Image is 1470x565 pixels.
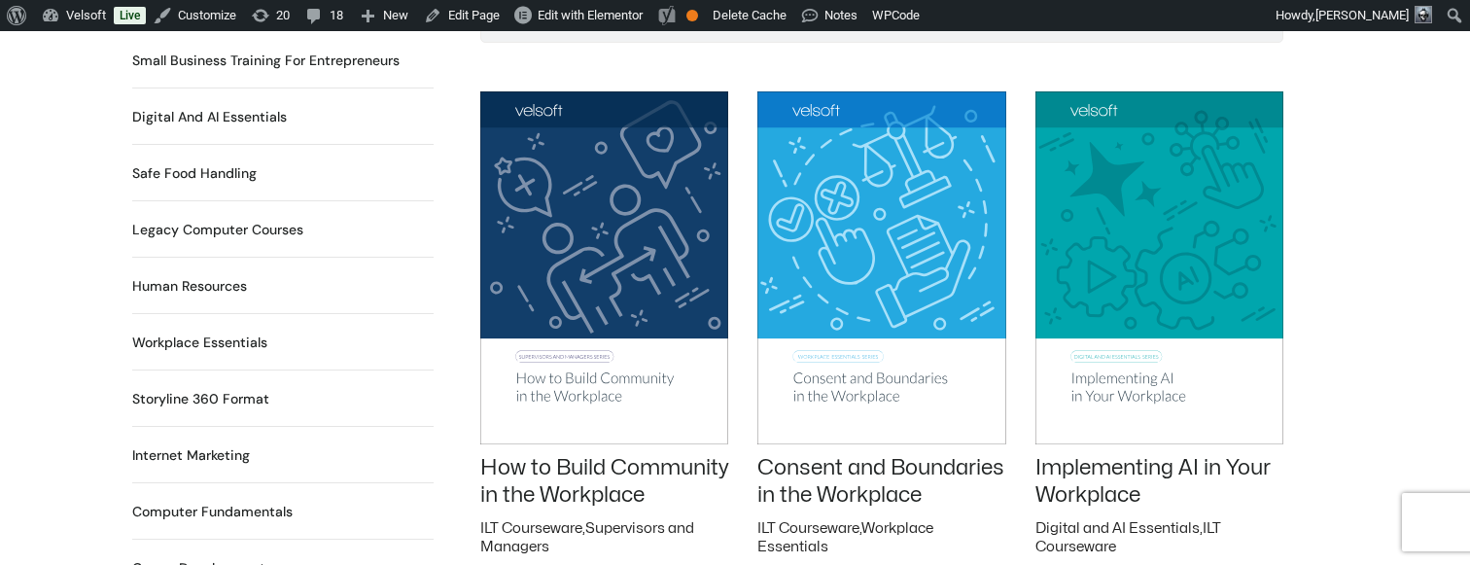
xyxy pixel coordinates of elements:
[1315,8,1409,22] span: [PERSON_NAME]
[538,8,643,22] span: Edit with Elementor
[114,7,146,24] a: Live
[1035,521,1200,536] a: Digital and AI Essentials
[757,521,859,536] a: ILT Courseware
[1223,522,1460,565] iframe: chat widget
[132,163,257,184] a: Visit product category Safe Food Handling
[480,457,728,507] a: How to Build Community in the Workplace
[480,521,582,536] a: ILT Courseware
[132,220,303,240] a: Visit product category Legacy Computer Courses
[132,276,247,297] a: Visit product category Human Resources
[132,51,400,71] a: Visit product category Small Business Training for Entrepreneurs
[132,502,293,522] a: Visit product category Computer Fundamentals
[132,107,287,127] a: Visit product category Digital and AI Essentials
[132,107,287,127] h2: Digital and AI Essentials
[132,389,269,409] a: Visit product category Storyline 360 Format
[132,333,267,353] a: Visit product category Workplace Essentials
[132,502,293,522] h2: Computer Fundamentals
[132,445,250,466] h2: Internet Marketing
[132,389,269,409] h2: Storyline 360 Format
[1035,457,1271,507] a: Implementing AI in Your Workplace
[1035,519,1283,557] h2: ,
[686,10,698,21] div: OK
[132,51,400,71] h2: Small Business Training for Entrepreneurs
[132,445,250,466] a: Visit product category Internet Marketing
[480,521,694,555] a: Supervisors and Managers
[757,519,1005,557] h2: ,
[757,457,1004,507] a: Consent and Boundaries in the Workplace
[480,519,728,557] h2: ,
[132,163,257,184] h2: Safe Food Handling
[132,220,303,240] h2: Legacy Computer Courses
[132,276,247,297] h2: Human Resources
[132,333,267,353] h2: Workplace Essentials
